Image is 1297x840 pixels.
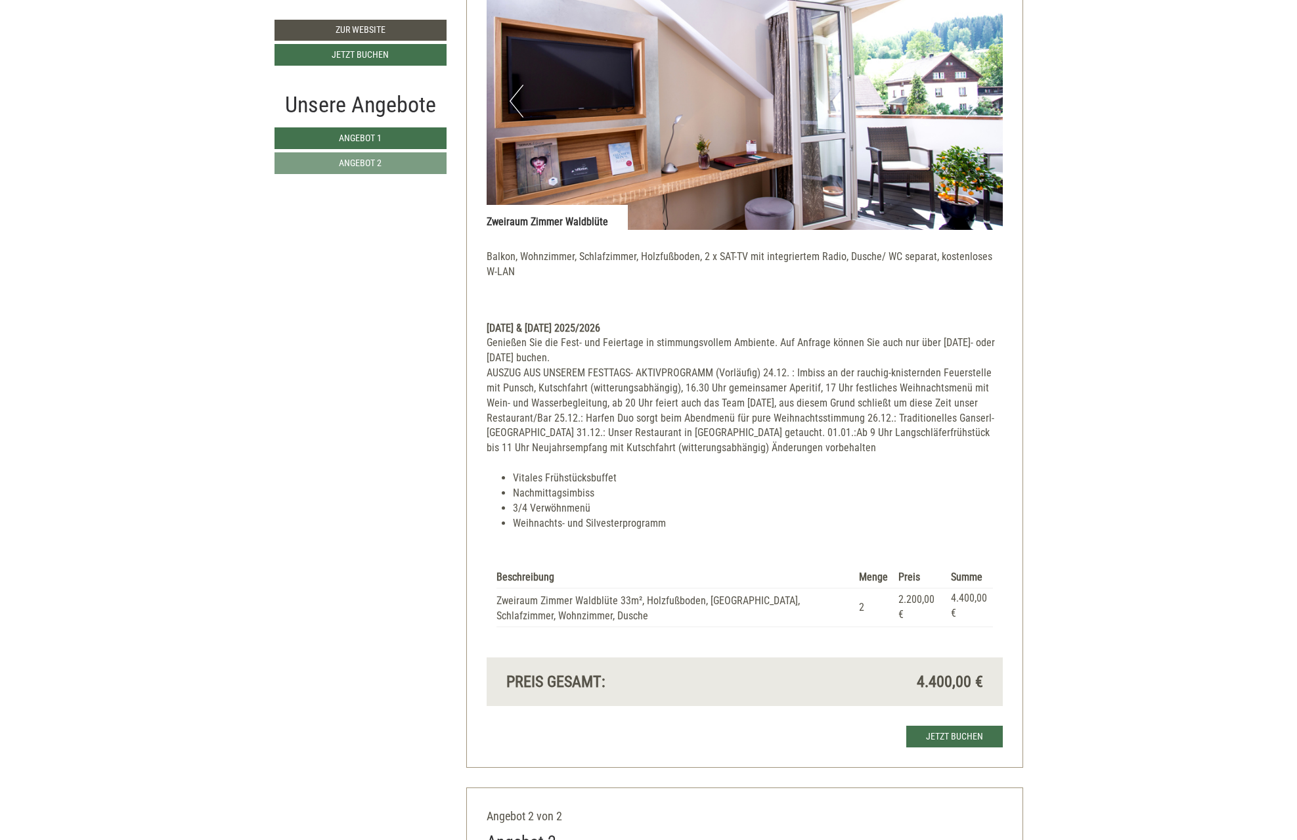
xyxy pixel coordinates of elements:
span: Angebot 2 [339,158,382,168]
td: 4.400,00 € [946,588,993,627]
span: Angebot 1 [339,133,382,143]
div: Genießen Sie die Fest- und Feiertage in stimmungsvollem Ambiente. Auf Anfrage können Sie auch nur... [487,336,1003,456]
div: Preis gesamt: [496,671,745,693]
span: 2.200,00 € [898,593,934,621]
span: 4.400,00 € [917,671,983,693]
div: Zweiraum Zimmer Waldblüte [487,205,628,230]
button: Previous [510,85,523,118]
a: Zur Website [275,20,447,41]
div: Unsere Angebote [275,89,447,121]
td: 2 [854,588,893,627]
th: Preis [893,567,946,588]
span: Angebot 2 von 2 [487,809,562,823]
li: 3/4 Verwöhnmenü [513,501,1003,516]
a: Jetzt buchen [906,726,1003,747]
li: Nachmittagsimbiss [513,486,1003,501]
div: [DATE] & [DATE] 2025/2026 [487,321,1003,336]
td: Zweiraum Zimmer Waldblüte 33m², Holzfußboden, [GEOGRAPHIC_DATA], Schlafzimmer, Wohnzimmer, Dusche [496,588,854,627]
p: Balkon, Wohnzimmer, Schlafzimmer, Holzfußboden, 2 x SAT-TV mit integriertem Radio, Dusche/ WC sep... [487,250,1003,295]
a: Jetzt buchen [275,44,447,66]
th: Menge [854,567,893,588]
th: Beschreibung [496,567,854,588]
li: Vitales Frühstücksbuffet [513,471,1003,486]
th: Summe [946,567,993,588]
button: Next [966,85,980,118]
li: Weihnachts- und Silvesterprogramm [513,516,1003,531]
